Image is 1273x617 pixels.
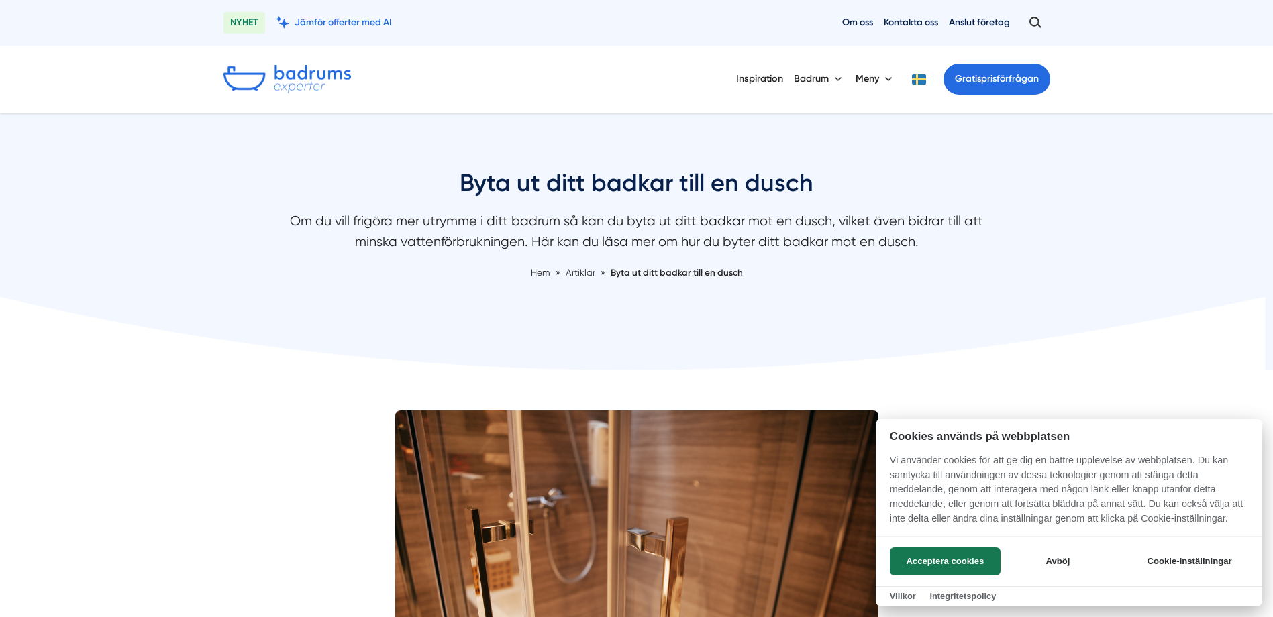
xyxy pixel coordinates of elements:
[929,591,996,601] a: Integritetspolicy
[1005,547,1111,575] button: Avböj
[876,430,1262,443] h2: Cookies används på webbplatsen
[890,547,1001,575] button: Acceptera cookies
[1131,547,1248,575] button: Cookie-inställningar
[890,591,916,601] a: Villkor
[876,453,1262,535] p: Vi använder cookies för att ge dig en bättre upplevelse av webbplatsen. Du kan samtycka till anvä...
